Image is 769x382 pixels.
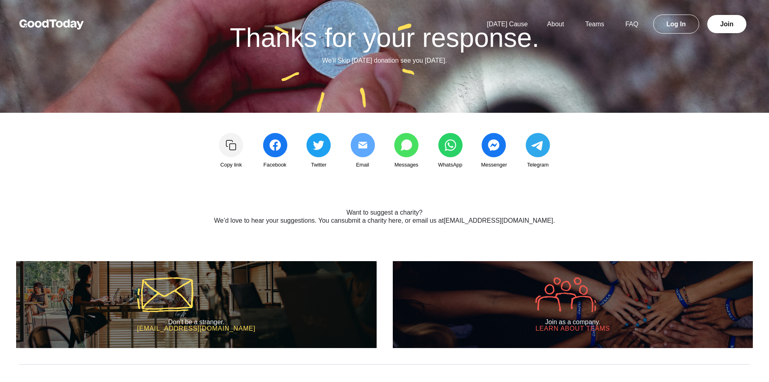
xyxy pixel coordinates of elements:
a: submit a charity here [342,217,402,224]
img: icon-company-9005efa6fbb31de5087adda016c9bae152a033d430c041dc1efcb478492f602d.svg [535,277,596,312]
span: Messages [394,160,418,169]
img: share_facebook-c991d833322401cbb4f237049bfc194d63ef308eb3503c7c3024a8cbde471ffb.svg [263,133,287,157]
h2: Join as a company. [535,319,610,326]
h1: Thanks for your response. [38,24,731,51]
a: Twitter [299,133,339,169]
h2: Want to suggest a charity? [81,209,689,216]
span: Telegram [527,160,549,169]
img: share_email2-0c4679e4b4386d6a5b86d8c72d62db284505652625843b8f2b6952039b23a09d.svg [350,133,375,157]
a: FAQ [616,21,648,27]
a: WhatsApp [430,133,470,169]
a: Teams [576,21,614,27]
a: [EMAIL_ADDRESS][DOMAIN_NAME] [444,217,553,224]
a: Join as a company. Learn about Teams [393,261,753,348]
a: Log In [653,15,699,34]
img: share_telegram-202ce42bf2dc56a75ae6f480dc55a76afea62cc0f429ad49403062cf127563fc.svg [526,133,550,157]
a: Messenger [474,133,514,169]
a: Join [707,15,746,33]
span: Facebook [264,160,287,169]
a: Email [342,133,383,169]
h3: Learn about Teams [535,325,610,332]
span: Messenger [481,160,507,169]
h3: [EMAIL_ADDRESS][DOMAIN_NAME] [137,325,256,332]
h2: Don’t be a stranger. [137,319,256,326]
a: Messages [386,133,427,169]
img: icon-mail-5a43aaca37e600df00e56f9b8d918e47a1bfc3b774321cbcea002c40666e291d.svg [137,277,193,312]
a: Copy link [211,133,251,169]
a: Telegram [518,133,558,169]
span: WhatsApp [438,160,462,169]
img: share_messages-3b1fb8c04668ff7766dd816aae91723b8c2b0b6fc9585005e55ff97ac9a0ace1.svg [394,133,419,157]
p: We’d love to hear your suggestions. You can , or email us at . [81,216,689,226]
span: Email [356,160,369,169]
a: About [537,21,574,27]
a: Facebook [255,133,295,169]
img: share_messenger-c45e1c7bcbce93979a22818f7576546ad346c06511f898ed389b6e9c643ac9fb.svg [482,133,506,157]
img: share_twitter-4edeb73ec953106eaf988c2bc856af36d9939993d6d052e2104170eae85ec90a.svg [306,133,331,157]
img: Copy link [219,133,243,157]
span: Copy link [220,160,242,169]
img: share_whatsapp-5443f3cdddf22c2a0b826378880ed971e5ae1b823a31c339f5b218d16a196cbc.svg [438,133,463,157]
span: Twitter [311,160,326,169]
a: [DATE] Cause [477,21,537,27]
a: Don’t be a stranger. [EMAIL_ADDRESS][DOMAIN_NAME] [16,261,377,348]
img: GoodToday [19,19,84,30]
